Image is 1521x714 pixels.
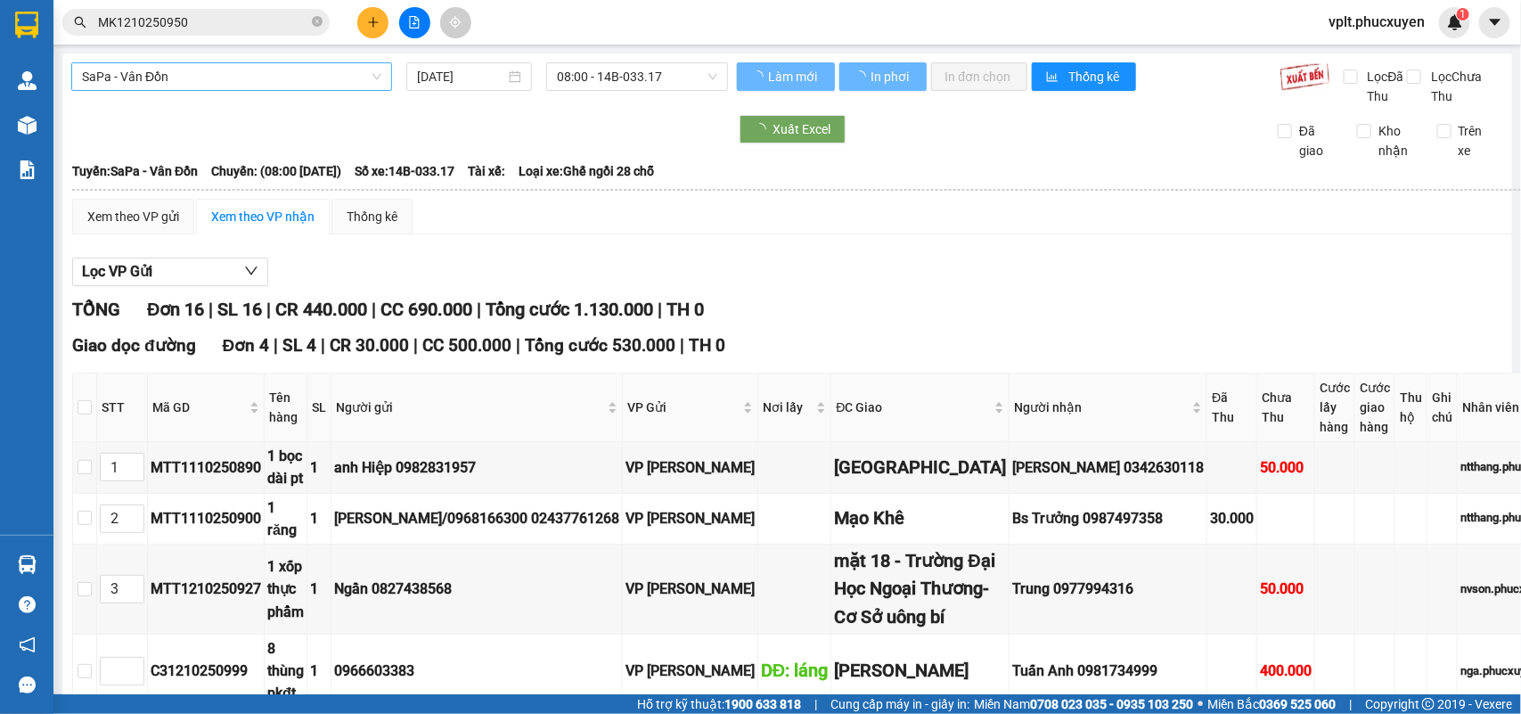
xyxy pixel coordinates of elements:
[1032,62,1136,91] button: bar-chartThống kê
[211,207,315,226] div: Xem theo VP nhận
[1260,660,1312,682] div: 400.000
[1487,14,1503,30] span: caret-down
[834,454,1006,481] div: [GEOGRAPHIC_DATA]
[1030,697,1193,711] strong: 0708 023 035 - 0935 103 250
[1014,398,1189,417] span: Người nhận
[380,299,472,320] span: CC 690.000
[60,32,263,95] span: Gửi hàng [GEOGRAPHIC_DATA]: Hotline:
[147,299,204,320] span: Đơn 16
[357,7,388,38] button: plus
[97,373,148,442] th: STT
[310,578,328,600] div: 1
[1424,67,1503,106] span: Lọc Chưa Thu
[763,398,813,417] span: Nơi lấy
[1210,507,1254,529] div: 30.000
[282,335,316,356] span: SL 4
[82,63,381,90] span: SaPa - Vân Đồn
[854,70,869,83] span: loading
[137,64,262,95] strong: 0888 827 827 - 0848 827 827
[148,545,265,635] td: MTT1210250927
[267,555,304,622] div: 1 xốp thực phẩm
[312,14,323,31] span: close-circle
[60,48,262,79] strong: 024 3236 3236 -
[310,660,328,682] div: 1
[658,299,662,320] span: |
[244,264,258,278] span: down
[1012,660,1204,682] div: Tuấn Anh 0981734999
[666,299,704,320] span: TH 0
[689,335,725,356] span: TH 0
[839,62,927,91] button: In phơi
[680,335,684,356] span: |
[330,335,409,356] span: CR 30.000
[740,115,846,144] button: Xuất Excel
[1447,14,1463,30] img: icon-new-feature
[148,635,265,708] td: C31210250999
[148,494,265,545] td: MTT1110250900
[310,507,328,529] div: 1
[449,16,462,29] span: aim
[830,694,969,714] span: Cung cấp máy in - giấy in:
[18,160,37,179] img: solution-icon
[834,505,1006,532] div: Mạo Khê
[56,100,265,131] span: Gửi hàng Hạ Long: Hotline:
[814,694,817,714] span: |
[761,657,828,685] div: DĐ: láng
[275,299,367,320] span: CR 440.000
[724,697,801,711] strong: 1900 633 818
[754,123,773,135] span: loading
[209,299,213,320] span: |
[751,70,766,83] span: loading
[15,12,38,38] img: logo-vxr
[1260,456,1312,479] div: 50.000
[468,161,505,181] span: Tài xế:
[18,555,37,574] img: warehouse-icon
[1371,121,1423,160] span: Kho nhận
[223,335,270,356] span: Đơn 4
[267,445,304,489] div: 1 bọc dài pt
[626,578,755,600] div: VP [PERSON_NAME]
[1314,11,1439,33] span: vplt.phucxuyen
[87,207,179,226] div: Xem theo VP gửi
[516,335,520,356] span: |
[19,636,36,653] span: notification
[72,335,196,356] span: Giao dọc đường
[1207,373,1257,442] th: Đã Thu
[1257,373,1315,442] th: Chưa Thu
[773,119,831,139] span: Xuất Excel
[19,677,36,693] span: message
[1012,507,1204,529] div: Bs Trưởng 0987497358
[1207,694,1336,714] span: Miền Bắc
[626,456,755,479] div: VP [PERSON_NAME]
[334,660,619,682] div: 0966603383
[1460,8,1466,21] span: 1
[18,71,37,90] img: warehouse-icon
[61,9,261,28] strong: Công ty TNHH Phúc Xuyên
[1012,456,1204,479] div: [PERSON_NAME] 0342630118
[627,398,740,417] span: VP Gửi
[151,456,261,479] div: MTT1110250890
[1395,373,1427,442] th: Thu hộ
[486,299,653,320] span: Tổng cước 1.130.000
[72,299,120,320] span: TỔNG
[525,335,675,356] span: Tổng cước 530.000
[355,161,454,181] span: Số xe: 14B-033.17
[1046,70,1061,85] span: bar-chart
[265,373,307,442] th: Tên hàng
[623,442,758,493] td: VP Dương Đình Nghệ
[367,16,380,29] span: plus
[266,299,271,320] span: |
[834,657,1006,685] div: [PERSON_NAME]
[82,260,152,283] span: Lọc VP Gửi
[626,507,755,529] div: VP [PERSON_NAME]
[623,635,758,708] td: VP Hạ Long
[98,12,308,32] input: Tìm tên, số ĐT hoặc mã đơn
[1422,698,1435,710] span: copyright
[399,7,430,38] button: file-add
[557,63,716,90] span: 08:00 - 14B-033.17
[1355,373,1395,442] th: Cước giao hàng
[1259,697,1336,711] strong: 0369 525 060
[769,67,821,86] span: Làm mới
[336,398,604,417] span: Người gửi
[1260,578,1312,600] div: 50.000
